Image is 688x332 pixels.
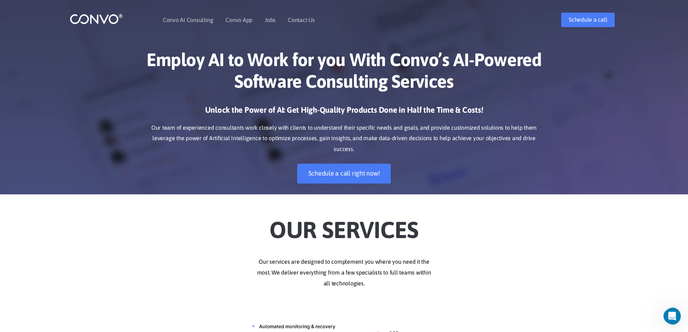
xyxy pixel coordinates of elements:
[561,13,615,27] a: Schedule a call
[663,307,686,325] iframe: Intercom live chat
[144,256,545,289] p: Our services are designed to complement you where you need it the most. We deliver everything fro...
[144,105,545,121] h3: Unlock the Power of AI: Get High-Quality Products Done in Half the Time & Costs!
[225,17,252,23] a: Convo App
[265,17,276,23] a: Jobs
[297,164,391,184] a: Schedule a call right now!
[144,205,545,246] h2: Our Services
[163,17,213,23] a: Convo AI Consulting
[70,13,123,25] img: logo_1.png
[144,122,545,155] p: Our team of experienced consultants work closely with clients to understand their specific needs ...
[288,17,315,23] a: Contact Us
[144,49,545,98] h1: Employ AI to Work for you With Convo’s AI-Powered Software Consulting Services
